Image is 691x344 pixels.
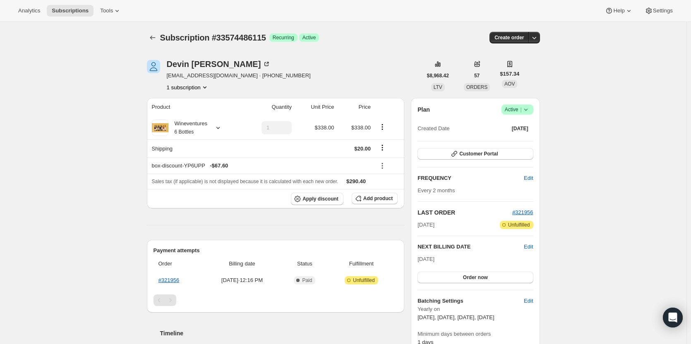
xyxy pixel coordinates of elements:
[52,7,89,14] span: Subscriptions
[519,294,538,308] button: Edit
[417,243,524,251] h2: NEXT BILLING DATE
[160,329,405,337] h2: Timeline
[489,32,529,43] button: Create order
[147,98,242,116] th: Product
[663,308,683,327] div: Open Intercom Messenger
[417,174,524,182] h2: FREQUENCY
[204,260,279,268] span: Billing date
[352,193,398,204] button: Add product
[346,178,366,184] span: $290.40
[640,5,678,17] button: Settings
[474,72,480,79] span: 57
[160,33,266,42] span: Subscription #33574486115
[168,119,207,136] div: Wineventures
[519,172,538,185] button: Edit
[469,70,485,81] button: 57
[337,98,374,116] th: Price
[494,34,524,41] span: Create order
[167,60,271,68] div: Devin [PERSON_NAME]
[417,148,533,160] button: Customer Portal
[417,187,455,193] span: Every 2 months
[417,297,524,305] h6: Batching Settings
[294,98,337,116] th: Unit Price
[18,7,40,14] span: Analytics
[351,124,371,131] span: $338.00
[147,32,158,43] button: Subscriptions
[330,260,393,268] span: Fulfillment
[147,139,242,158] th: Shipping
[422,70,454,81] button: $8,968.42
[600,5,638,17] button: Help
[507,123,533,134] button: [DATE]
[175,129,194,135] small: 6 Bottles
[512,125,528,132] span: [DATE]
[417,256,434,262] span: [DATE]
[512,208,533,217] button: #321956
[417,124,449,133] span: Created Date
[13,5,45,17] button: Analytics
[417,221,434,229] span: [DATE]
[158,277,180,283] a: #321956
[376,143,389,152] button: Shipping actions
[363,195,393,202] span: Add product
[417,105,430,114] h2: Plan
[152,162,371,170] div: box-discount-YP6UPP
[284,260,325,268] span: Status
[613,7,624,14] span: Help
[524,174,533,182] span: Edit
[167,83,209,91] button: Product actions
[291,193,343,205] button: Apply discount
[302,34,316,41] span: Active
[417,305,533,313] span: Yearly on
[508,222,530,228] span: Unfulfilled
[167,72,311,80] span: [EMAIL_ADDRESS][DOMAIN_NAME] · [PHONE_NUMBER]
[354,146,371,152] span: $20.00
[427,72,449,79] span: $8,968.42
[466,84,487,90] span: ORDERS
[434,84,442,90] span: LTV
[417,208,512,217] h2: LAST ORDER
[524,297,533,305] span: Edit
[512,209,533,215] a: #321956
[241,98,294,116] th: Quantity
[302,196,338,202] span: Apply discount
[463,274,488,281] span: Order now
[204,276,279,284] span: [DATE] · 12:16 PM
[47,5,94,17] button: Subscriptions
[154,255,202,273] th: Order
[100,7,113,14] span: Tools
[520,106,521,113] span: |
[315,124,334,131] span: $338.00
[376,122,389,131] button: Product actions
[353,277,375,284] span: Unfulfilled
[154,294,398,306] nav: Pagination
[417,314,494,320] span: [DATE], [DATE], [DATE], [DATE]
[302,277,312,284] span: Paid
[152,179,338,184] span: Sales tax (if applicable) is not displayed because it is calculated with each new order.
[417,330,533,338] span: Minimum days between orders
[524,243,533,251] button: Edit
[500,70,519,78] span: $157.34
[154,246,398,255] h2: Payment attempts
[417,272,533,283] button: Order now
[504,81,515,87] span: AOV
[505,105,530,114] span: Active
[653,7,673,14] span: Settings
[459,150,498,157] span: Customer Portal
[273,34,294,41] span: Recurring
[147,60,160,73] span: Devin Reiss
[210,162,228,170] span: - $67.60
[95,5,126,17] button: Tools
